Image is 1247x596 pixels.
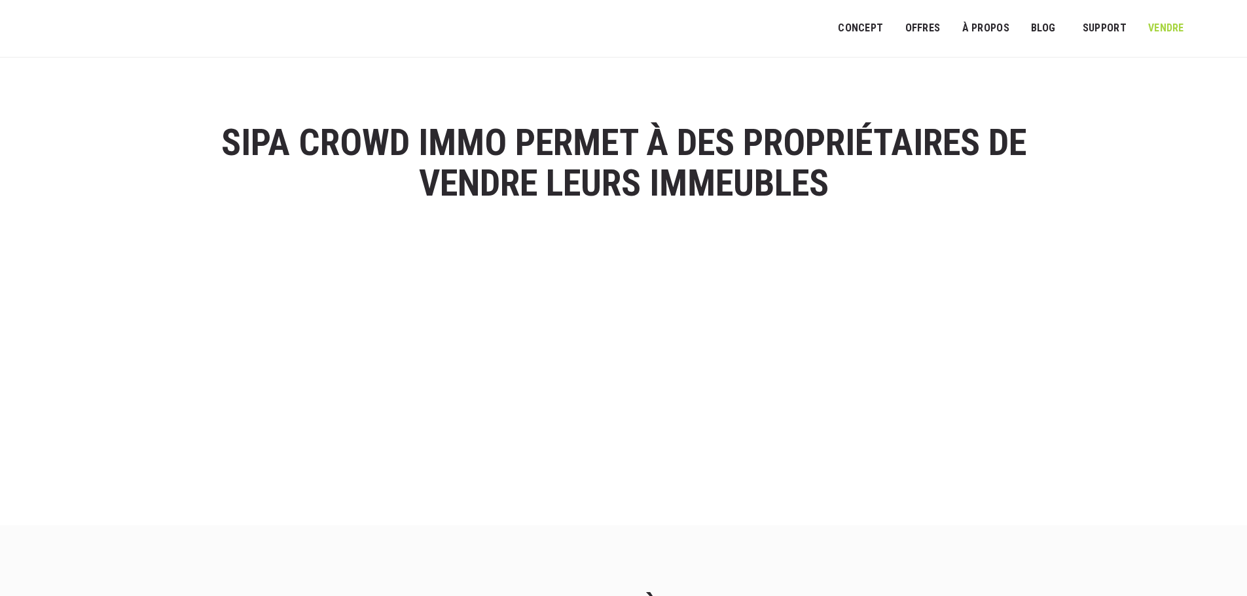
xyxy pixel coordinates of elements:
[953,14,1018,43] a: À PROPOS
[173,123,1074,203] h1: SIPA Crowd Immo permet à des propriétaires de vendre leurs immeubles
[896,14,949,43] a: OFFRES
[1211,25,1223,33] img: Français
[1140,14,1193,43] a: VENDRE
[1202,16,1231,41] a: Passer à
[20,14,121,47] img: Logo
[1074,14,1135,43] a: SUPPORT
[829,14,892,43] a: Concept
[838,12,1227,44] nav: Menu principal
[1022,14,1064,43] a: Blog
[403,245,845,540] img: vender-banner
